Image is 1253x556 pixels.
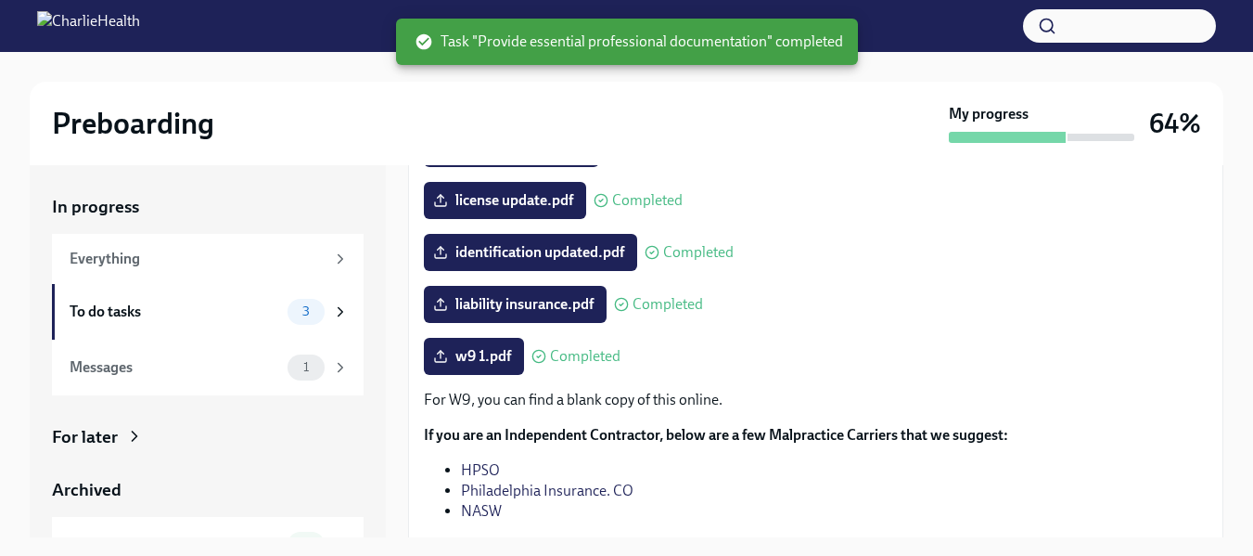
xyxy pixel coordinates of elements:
[70,535,280,555] div: Completed tasks
[52,425,118,449] div: For later
[70,302,280,322] div: To do tasks
[949,104,1029,124] strong: My progress
[415,32,843,52] span: Task "Provide essential professional documentation" completed
[424,286,607,323] label: liability insurance.pdf
[37,11,140,41] img: CharlieHealth
[437,243,624,262] span: identification updated.pdf
[52,478,364,502] a: Archived
[52,195,364,219] a: In progress
[550,349,620,364] span: Completed
[291,304,321,318] span: 3
[424,182,586,219] label: license update.pdf
[52,284,364,340] a: To do tasks3
[424,390,1208,410] p: For W9, you can find a blank copy of this online.
[437,191,573,210] span: license update.pdf
[292,360,320,374] span: 1
[70,249,325,269] div: Everything
[424,338,524,375] label: w9 1.pdf
[437,295,594,314] span: liability insurance.pdf
[52,425,364,449] a: For later
[52,340,364,395] a: Messages1
[424,426,1008,444] strong: If you are an Independent Contractor, below are a few Malpractice Carriers that we suggest:
[461,461,500,479] a: HPSO
[663,245,734,260] span: Completed
[1149,107,1201,140] h3: 64%
[70,357,280,378] div: Messages
[633,297,703,312] span: Completed
[52,234,364,284] a: Everything
[461,482,633,499] a: Philadelphia Insurance. CO
[461,502,502,520] a: NASW
[612,193,683,208] span: Completed
[424,234,637,271] label: identification updated.pdf
[52,105,214,142] h2: Preboarding
[437,347,511,366] span: w9 1.pdf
